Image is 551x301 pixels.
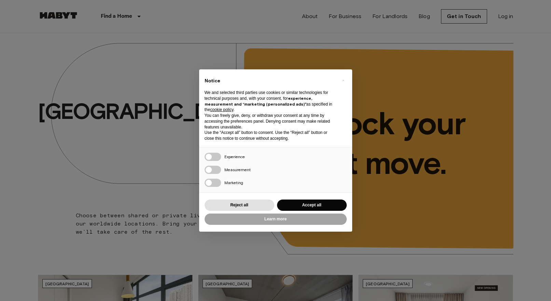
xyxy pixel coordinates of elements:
button: Accept all [277,200,347,211]
p: We and selected third parties use cookies or similar technologies for technical purposes and, wit... [205,90,336,113]
a: cookie policy [210,107,233,112]
span: × [342,76,344,84]
button: Learn more [205,214,347,225]
p: Use the “Accept all” button to consent. Use the “Reject all” button or close this notice to conti... [205,130,336,141]
span: Marketing [224,180,243,185]
button: Reject all [205,200,274,211]
p: You can freely give, deny, or withdraw your consent at any time by accessing the preferences pane... [205,113,336,130]
span: Measurement [224,167,251,172]
strong: experience, measurement and “marketing (personalized ads)” [205,96,312,107]
button: Close this notice [338,75,349,86]
span: Experience [224,154,245,159]
h2: Notice [205,78,336,84]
